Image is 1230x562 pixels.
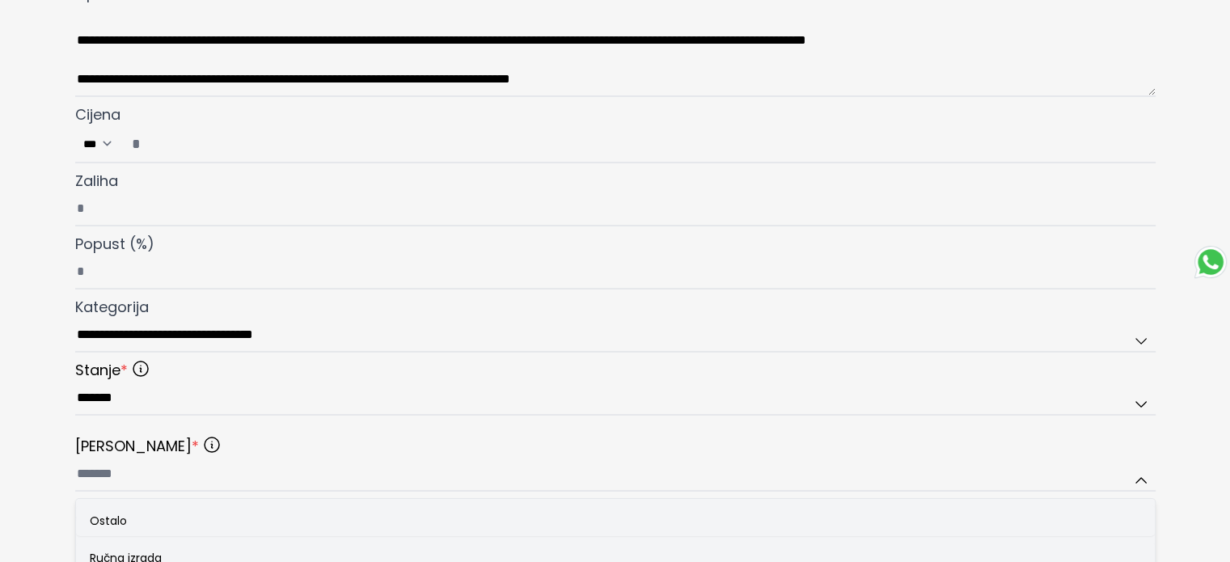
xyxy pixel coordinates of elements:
span: Popust (%) [75,234,154,254]
span: [PERSON_NAME] [75,435,199,458]
input: Zaliha [75,192,1156,226]
span: Zaliha [75,171,118,191]
span: Kategorija [75,297,149,317]
input: Cijena [122,126,1154,162]
span: Cijena [75,104,120,125]
input: Kategorija [75,319,1156,353]
span: Ostalo [90,513,127,529]
select: Cijena [77,133,122,155]
input: Popust (%) [75,256,1156,289]
span: Stanje [75,359,128,382]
